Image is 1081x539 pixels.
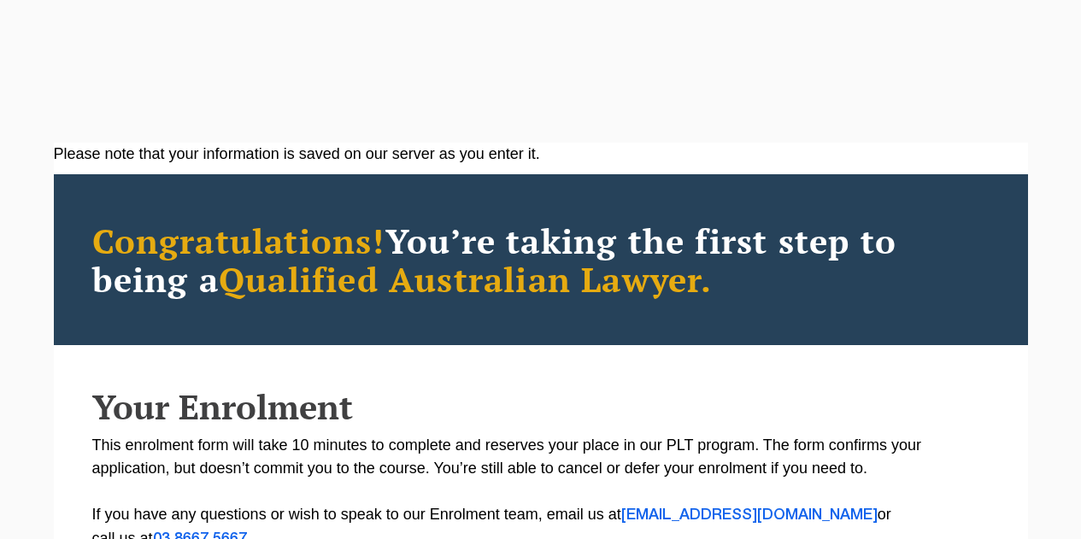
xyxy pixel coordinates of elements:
a: [EMAIL_ADDRESS][DOMAIN_NAME] [621,508,878,522]
div: Please note that your information is saved on our server as you enter it. [54,143,1028,166]
span: Congratulations! [92,218,385,263]
h2: Your Enrolment [92,388,990,425]
h2: You’re taking the first step to being a [92,221,990,298]
span: Qualified Australian Lawyer. [219,256,713,302]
